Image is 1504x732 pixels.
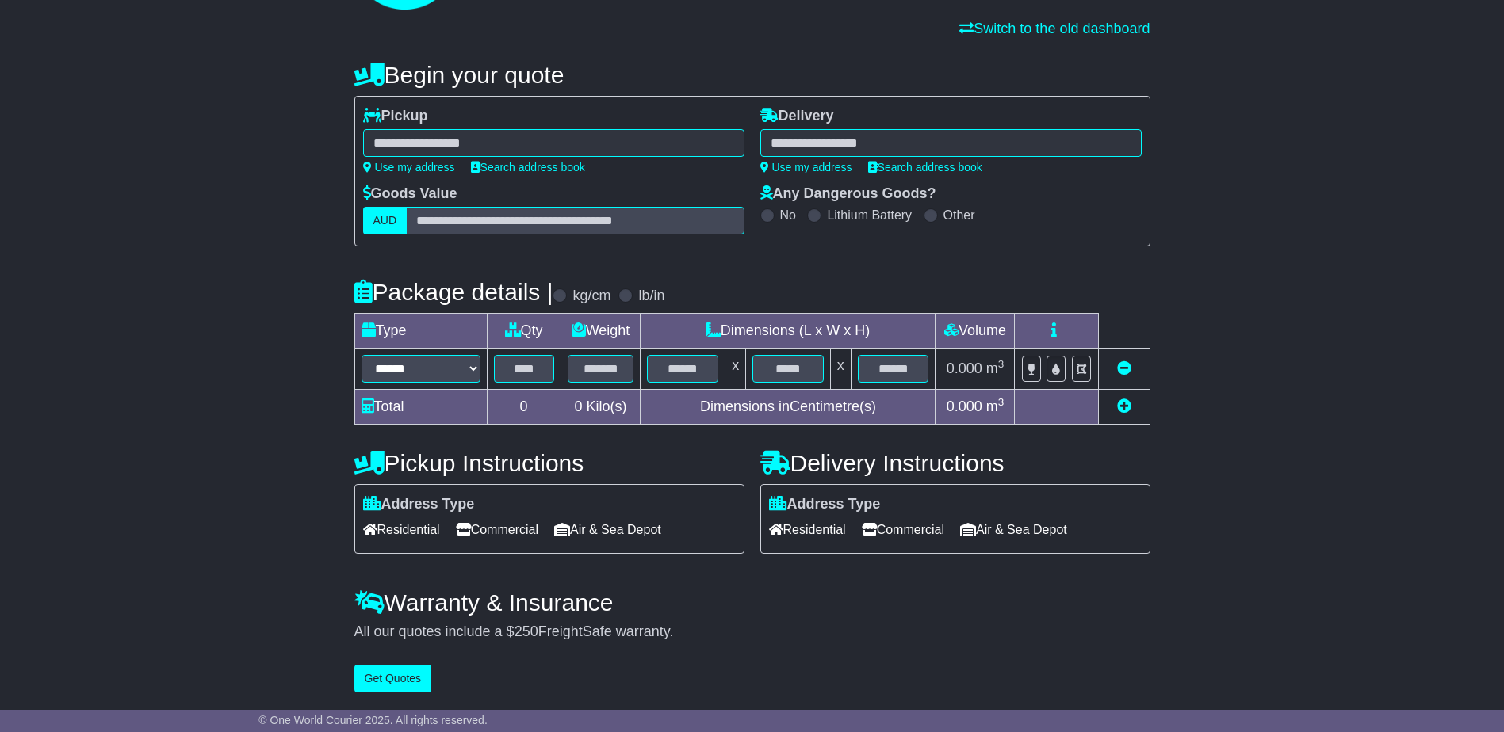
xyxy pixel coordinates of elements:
button: Get Quotes [354,665,432,692]
a: Use my address [363,161,455,173]
a: Remove this item [1117,360,1131,376]
span: © One World Courier 2025. All rights reserved. [258,714,488,726]
span: m [986,360,1005,376]
label: Goods Value [363,185,457,203]
td: 0 [487,390,561,425]
h4: Delivery Instructions [760,450,1150,476]
td: Volume [936,314,1015,349]
h4: Package details | [354,279,553,305]
td: Total [354,390,487,425]
span: Air & Sea Depot [554,517,661,542]
label: kg/cm [572,288,610,305]
label: No [780,208,796,223]
td: x [725,349,746,390]
span: 0 [574,398,582,414]
a: Use my address [760,161,852,173]
span: 250 [515,623,538,639]
span: 0.000 [947,360,982,376]
label: AUD [363,207,408,234]
td: Dimensions (L x W x H) [641,314,936,349]
a: Switch to the old dashboard [959,21,1150,36]
a: Search address book [868,161,982,173]
span: Commercial [862,517,944,542]
td: Kilo(s) [561,390,641,425]
label: Address Type [769,496,881,513]
span: Residential [363,517,440,542]
span: Commercial [456,517,538,542]
label: lb/in [638,288,664,305]
span: 0.000 [947,398,982,414]
td: Qty [487,314,561,349]
a: Search address book [471,161,585,173]
a: Add new item [1117,398,1131,414]
span: m [986,398,1005,414]
div: All our quotes include a $ FreightSafe warranty. [354,623,1150,641]
label: Pickup [363,108,428,125]
label: Lithium Battery [827,208,912,223]
sup: 3 [998,358,1005,370]
h4: Pickup Instructions [354,450,744,476]
label: Address Type [363,496,475,513]
label: Delivery [760,108,834,125]
span: Air & Sea Depot [960,517,1067,542]
h4: Begin your quote [354,62,1150,88]
sup: 3 [998,396,1005,408]
h4: Warranty & Insurance [354,589,1150,616]
td: Type [354,314,487,349]
td: x [830,349,851,390]
label: Other [943,208,975,223]
td: Dimensions in Centimetre(s) [641,390,936,425]
span: Residential [769,517,846,542]
label: Any Dangerous Goods? [760,185,936,203]
td: Weight [561,314,641,349]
